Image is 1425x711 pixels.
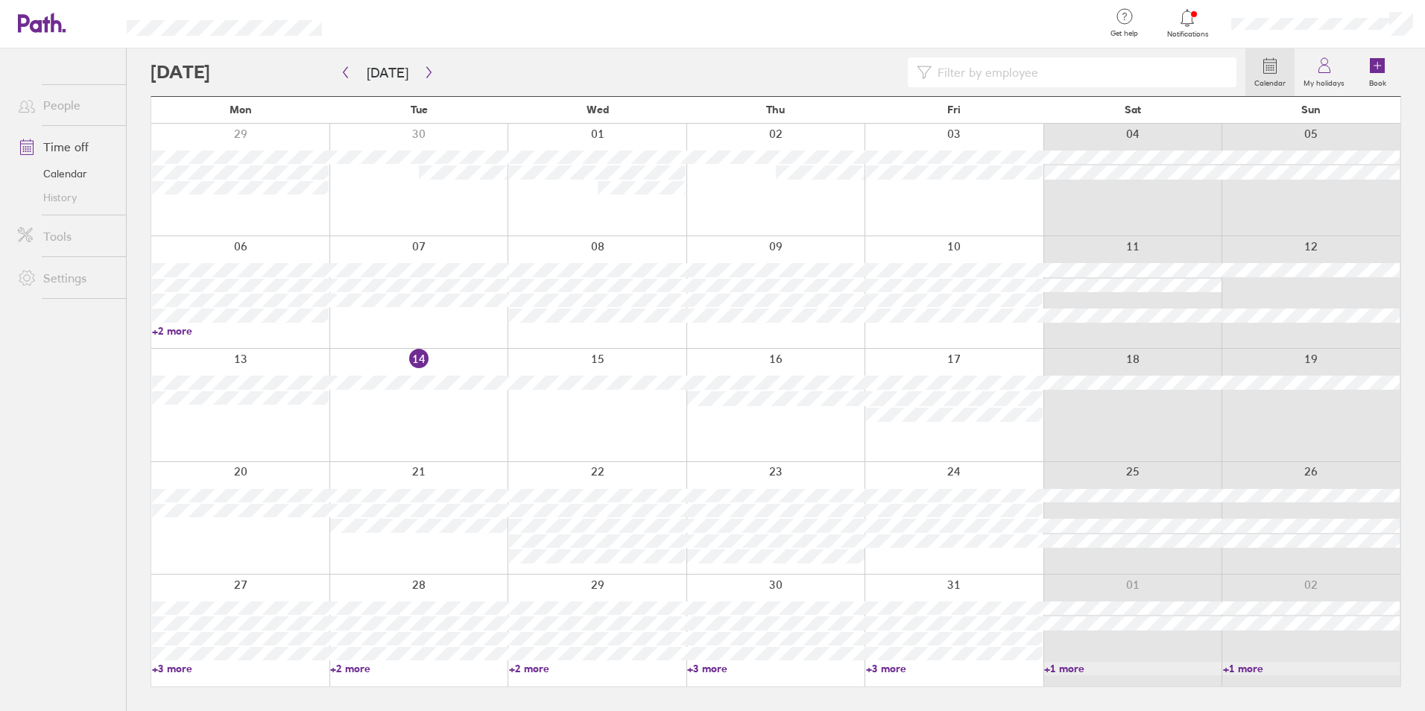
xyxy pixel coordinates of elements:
[947,104,961,116] span: Fri
[355,60,420,85] button: [DATE]
[6,221,126,251] a: Tools
[230,104,252,116] span: Mon
[866,662,1043,675] a: +3 more
[1163,7,1212,39] a: Notifications
[509,662,686,675] a: +2 more
[587,104,609,116] span: Wed
[411,104,428,116] span: Tue
[1295,75,1353,88] label: My holidays
[6,186,126,209] a: History
[6,162,126,186] a: Calendar
[1295,48,1353,96] a: My holidays
[1245,75,1295,88] label: Calendar
[152,324,329,338] a: +2 more
[932,58,1227,86] input: Filter by employee
[330,662,507,675] a: +2 more
[1353,48,1401,96] a: Book
[1163,30,1212,39] span: Notifications
[766,104,785,116] span: Thu
[1245,48,1295,96] a: Calendar
[6,90,126,120] a: People
[687,662,864,675] a: +3 more
[1360,75,1395,88] label: Book
[6,132,126,162] a: Time off
[6,263,126,293] a: Settings
[152,662,329,675] a: +3 more
[1125,104,1141,116] span: Sat
[1223,662,1400,675] a: +1 more
[1301,104,1321,116] span: Sun
[1044,662,1221,675] a: +1 more
[1100,29,1148,38] span: Get help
